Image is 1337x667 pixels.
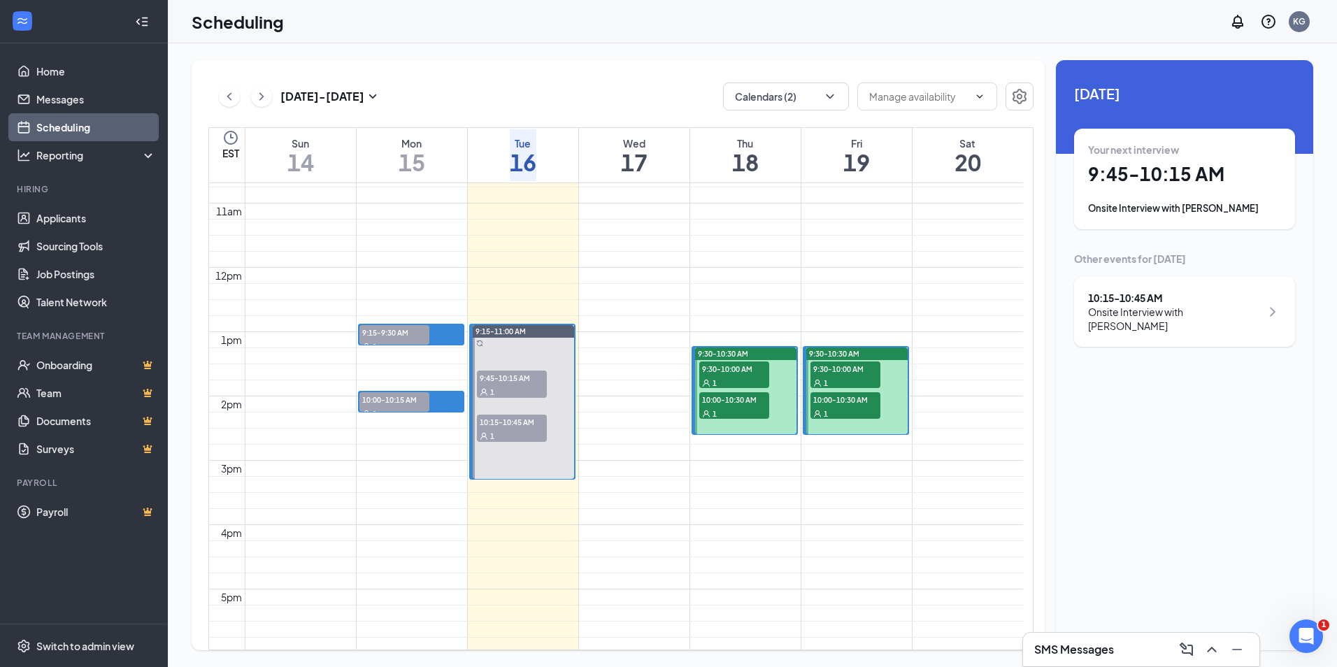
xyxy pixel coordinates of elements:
span: [DATE] [1074,83,1295,104]
span: 1 [490,431,494,441]
h3: SMS Messages [1034,642,1114,657]
div: 4pm [218,525,245,540]
a: Talent Network [36,288,156,316]
a: PayrollCrown [36,498,156,526]
svg: User [362,343,371,351]
h1: 15 [399,150,425,174]
span: EST [222,146,239,160]
svg: Analysis [17,148,31,162]
a: September 17, 2025 [618,128,650,182]
div: Payroll [17,477,153,489]
div: Wed [621,136,648,150]
a: Messages [36,85,156,113]
svg: User [362,410,371,418]
h1: 18 [732,150,759,174]
a: Scheduling [36,113,156,141]
span: 1 [490,387,494,397]
svg: Sync [476,340,483,347]
span: 9:30-10:00 AM [810,361,880,375]
div: Onsite Interview with [PERSON_NAME] [1088,201,1281,215]
a: Settings [1006,83,1034,110]
button: Calendars (2)ChevronDown [723,83,849,110]
div: Hiring [17,183,153,195]
span: 1 [373,409,377,419]
h1: 19 [843,150,870,174]
div: 11am [213,203,245,219]
div: 3pm [218,461,245,476]
a: Job Postings [36,260,156,288]
svg: Notifications [1229,13,1246,30]
div: Onsite Interview with [PERSON_NAME] [1088,305,1261,333]
a: September 19, 2025 [841,128,873,182]
h1: 14 [287,150,314,174]
svg: Collapse [135,15,149,29]
svg: User [702,379,710,387]
h1: 17 [621,150,648,174]
button: ChevronLeft [219,86,240,107]
div: 1pm [218,332,245,347]
svg: ChevronDown [823,89,837,103]
span: 9:15-9:30 AM [359,325,429,339]
a: Sourcing Tools [36,232,156,260]
span: 1 [713,378,717,388]
span: 1 [824,378,828,388]
span: 1 [713,409,717,419]
div: 5pm [218,589,245,605]
span: 9:15-11:00 AM [476,327,526,336]
svg: Clock [222,129,239,146]
h3: [DATE] - [DATE] [280,89,364,104]
a: DocumentsCrown [36,407,156,435]
svg: Settings [17,639,31,653]
div: Switch to admin view [36,639,134,653]
svg: User [813,410,822,418]
h1: 16 [510,150,536,174]
svg: User [480,388,488,396]
div: KG [1293,15,1306,27]
a: September 15, 2025 [396,128,428,182]
svg: ChevronRight [1264,303,1281,320]
svg: User [702,410,710,418]
h1: Scheduling [192,10,284,34]
span: 10:00-10:15 AM [359,392,429,406]
div: Reporting [36,148,157,162]
span: 1 [373,342,377,352]
div: 2pm [218,396,245,412]
svg: Minimize [1229,641,1245,658]
a: Home [36,57,156,85]
h1: 20 [955,150,981,174]
svg: User [480,432,488,440]
span: 9:30-10:30 AM [809,349,859,359]
div: Team Management [17,330,153,342]
a: TeamCrown [36,379,156,407]
button: ComposeMessage [1175,638,1198,661]
a: September 14, 2025 [285,128,317,182]
span: 10:00-10:30 AM [699,392,769,406]
button: ChevronRight [251,86,272,107]
div: Your next interview [1088,143,1281,157]
div: Other events for [DATE] [1074,252,1295,266]
svg: SmallChevronDown [364,88,381,105]
div: Sun [287,136,314,150]
a: Applicants [36,204,156,232]
div: Mon [399,136,425,150]
svg: ChevronDown [974,91,985,102]
span: 10:15-10:45 AM [477,415,547,429]
button: ChevronUp [1201,638,1223,661]
span: 10:00-10:30 AM [810,392,880,406]
a: September 18, 2025 [729,128,762,182]
svg: Settings [1011,88,1028,105]
svg: ChevronLeft [222,88,236,105]
div: Tue [510,136,536,150]
input: Manage availability [869,89,968,104]
span: 9:30-10:00 AM [699,361,769,375]
span: 9:30-10:30 AM [698,349,748,359]
div: Fri [843,136,870,150]
svg: ChevronUp [1203,641,1220,658]
svg: WorkstreamLogo [15,14,29,28]
svg: QuestionInfo [1260,13,1277,30]
svg: User [813,379,822,387]
a: OnboardingCrown [36,351,156,379]
svg: ComposeMessage [1178,641,1195,658]
div: Sat [955,136,981,150]
a: September 16, 2025 [507,128,539,182]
